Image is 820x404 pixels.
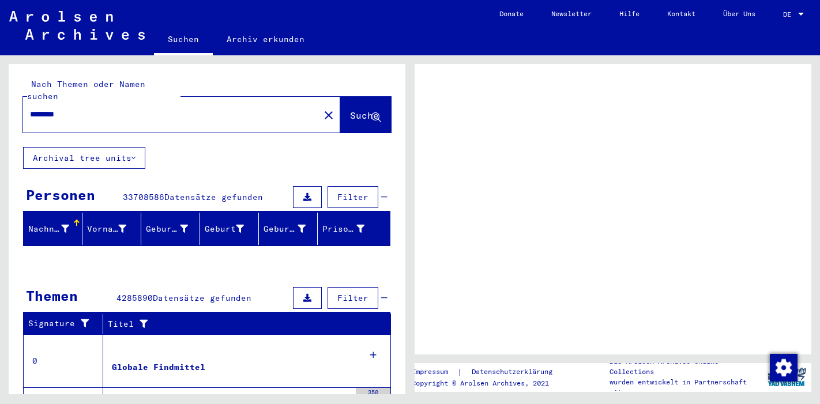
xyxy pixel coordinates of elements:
[765,363,808,391] img: yv_logo.png
[28,220,84,238] div: Nachname
[412,366,566,378] div: |
[87,220,141,238] div: Vorname
[783,10,796,18] span: DE
[24,334,103,387] td: 0
[123,192,164,202] span: 33708586
[26,285,78,306] div: Themen
[322,223,364,235] div: Prisoner #
[108,315,379,333] div: Titel
[164,192,263,202] span: Datensätze gefunden
[87,223,126,235] div: Vorname
[153,293,251,303] span: Datensätze gefunden
[28,318,94,330] div: Signature
[27,79,145,101] mat-label: Nach Themen oder Namen suchen
[328,186,378,208] button: Filter
[318,213,390,245] mat-header-cell: Prisoner #
[317,103,340,126] button: Clear
[154,25,213,55] a: Suchen
[770,354,798,382] img: Zustimmung ändern
[337,293,368,303] span: Filter
[350,110,379,121] span: Suche
[82,213,141,245] mat-header-cell: Vorname
[264,223,306,235] div: Geburtsdatum
[462,366,566,378] a: Datenschutzerklärung
[146,220,202,238] div: Geburtsname
[200,213,259,245] mat-header-cell: Geburt‏
[322,108,336,122] mat-icon: close
[28,315,106,333] div: Signature
[23,147,145,169] button: Archival tree units
[9,11,145,40] img: Arolsen_neg.svg
[264,220,320,238] div: Geburtsdatum
[412,366,457,378] a: Impressum
[610,377,762,398] p: wurden entwickelt in Partnerschaft mit
[26,184,95,205] div: Personen
[141,213,200,245] mat-header-cell: Geburtsname
[337,192,368,202] span: Filter
[412,378,566,388] p: Copyright © Arolsen Archives, 2021
[213,25,318,53] a: Archiv erkunden
[610,356,762,377] p: Die Arolsen Archives Online-Collections
[328,287,378,309] button: Filter
[205,223,244,235] div: Geburt‏
[116,293,153,303] span: 4285890
[340,97,391,133] button: Suche
[356,388,390,399] div: 350
[205,220,258,238] div: Geburt‏
[24,213,82,245] mat-header-cell: Nachname
[112,361,205,373] div: Globale Findmittel
[146,223,188,235] div: Geburtsname
[769,353,797,381] div: Zustimmung ändern
[322,220,379,238] div: Prisoner #
[28,223,69,235] div: Nachname
[108,318,368,330] div: Titel
[259,213,318,245] mat-header-cell: Geburtsdatum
